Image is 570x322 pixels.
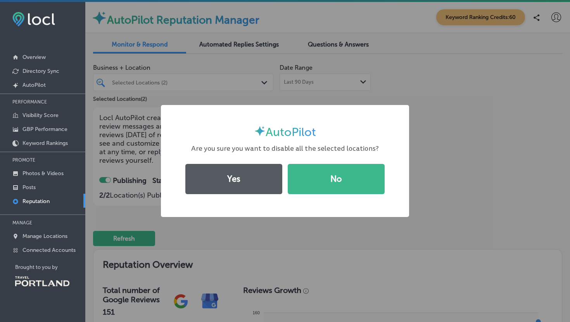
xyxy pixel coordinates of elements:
[22,184,36,191] p: Posts
[15,276,69,286] img: Travel Portland
[22,247,76,253] p: Connected Accounts
[15,264,85,270] p: Brought to you by
[22,233,67,239] p: Manage Locations
[22,126,67,133] p: GBP Performance
[22,82,46,88] p: AutoPilot
[22,54,46,60] p: Overview
[266,125,316,139] span: AutoPilot
[22,112,59,119] p: Visibility Score
[288,164,385,194] button: No
[22,68,59,74] p: Directory Sync
[181,144,389,153] div: Are you sure you want to disable all the selected locations?
[22,170,64,177] p: Photos & Videos
[254,125,266,137] img: autopilot-icon
[22,198,50,205] p: Reputation
[12,12,55,26] img: fda3e92497d09a02dc62c9cd864e3231.png
[22,140,68,146] p: Keyword Rankings
[185,164,282,194] button: Yes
